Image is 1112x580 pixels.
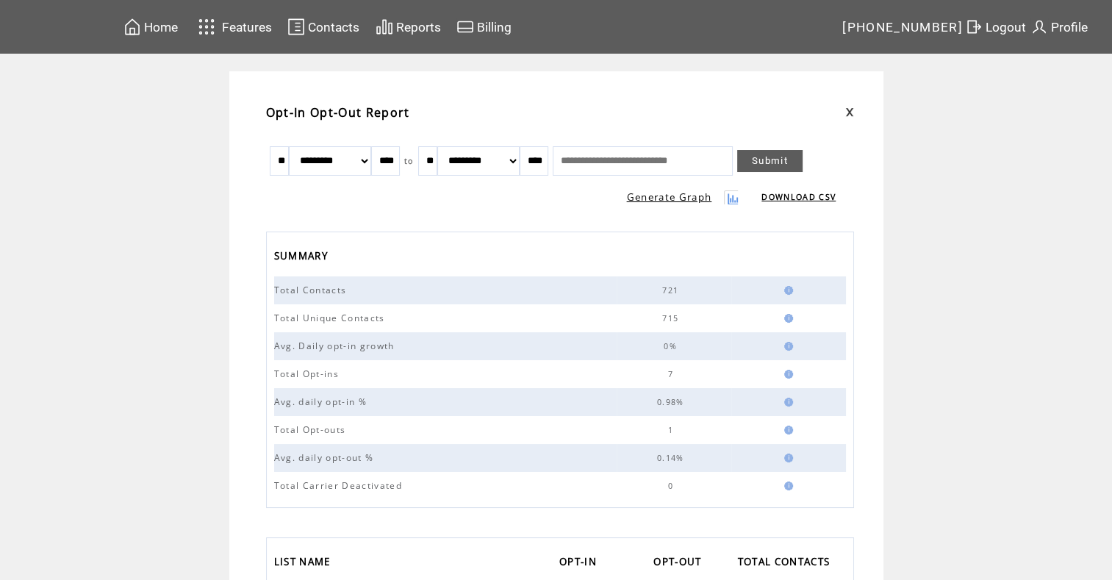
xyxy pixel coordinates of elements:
[144,20,178,35] span: Home
[274,479,406,492] span: Total Carrier Deactivated
[194,15,220,39] img: features.svg
[274,395,370,408] span: Avg. daily opt-in %
[404,156,414,166] span: to
[1030,18,1048,36] img: profile.svg
[842,20,963,35] span: [PHONE_NUMBER]
[1028,15,1090,38] a: Profile
[963,15,1028,38] a: Logout
[780,286,793,295] img: help.gif
[274,368,342,380] span: Total Opt-ins
[657,453,688,463] span: 0.14%
[274,340,398,352] span: Avg. Daily opt-in growth
[121,15,180,38] a: Home
[627,190,712,204] a: Generate Graph
[737,150,803,172] a: Submit
[1051,20,1088,35] span: Profile
[274,551,334,576] span: LIST NAME
[780,314,793,323] img: help.gif
[266,104,410,121] span: Opt-In Opt-Out Report
[454,15,514,38] a: Billing
[274,551,338,576] a: LIST NAME
[559,551,600,576] span: OPT-IN
[667,425,676,435] span: 1
[738,551,834,576] span: TOTAL CONTACTS
[376,18,393,36] img: chart.svg
[667,481,676,491] span: 0
[780,370,793,379] img: help.gif
[780,342,793,351] img: help.gif
[780,426,793,434] img: help.gif
[761,192,836,202] a: DOWNLOAD CSV
[653,551,705,576] span: OPT-OUT
[657,397,688,407] span: 0.98%
[274,284,351,296] span: Total Contacts
[667,369,676,379] span: 7
[780,481,793,490] img: help.gif
[986,20,1026,35] span: Logout
[477,20,512,35] span: Billing
[308,20,359,35] span: Contacts
[123,18,141,36] img: home.svg
[396,20,441,35] span: Reports
[780,398,793,407] img: help.gif
[738,551,838,576] a: TOTAL CONTACTS
[664,341,681,351] span: 0%
[965,18,983,36] img: exit.svg
[274,312,389,324] span: Total Unique Contacts
[559,551,604,576] a: OPT-IN
[653,551,709,576] a: OPT-OUT
[192,12,275,41] a: Features
[274,451,378,464] span: Avg. daily opt-out %
[285,15,362,38] a: Contacts
[287,18,305,36] img: contacts.svg
[274,246,331,270] span: SUMMARY
[456,18,474,36] img: creidtcard.svg
[662,285,682,296] span: 721
[780,454,793,462] img: help.gif
[274,423,350,436] span: Total Opt-outs
[662,313,682,323] span: 715
[373,15,443,38] a: Reports
[222,20,272,35] span: Features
